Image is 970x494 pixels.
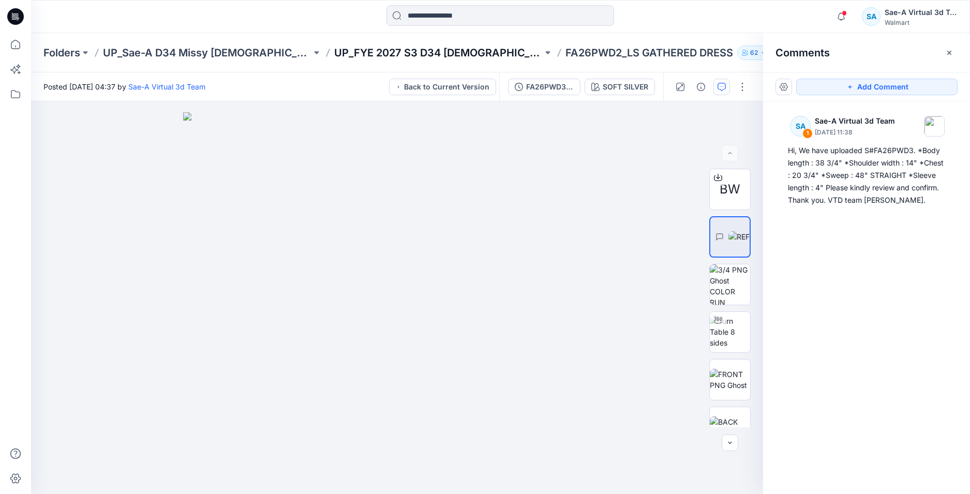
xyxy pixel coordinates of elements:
[885,6,957,19] div: Sae-A Virtual 3d Team
[710,264,750,305] img: 3/4 PNG Ghost COLOR RUN
[603,81,648,93] div: SOFT SILVER
[815,127,895,138] p: [DATE] 11:38
[737,46,771,60] button: 62
[720,180,740,199] span: BW
[508,79,580,95] button: FA26PWD3_SOFT SILVER
[728,231,750,242] img: REF
[585,79,655,95] button: SOFT SILVER
[862,7,881,26] div: SA
[796,79,958,95] button: Add Comment
[334,46,543,60] a: UP_FYE 2027 S3 D34 [DEMOGRAPHIC_DATA] Dresses
[389,79,496,95] button: Back to Current Version
[802,128,813,139] div: 1
[788,144,945,206] div: Hi, We have uploaded S#FA26PWD3. *Body length : 38 3/4" *Shoulder width : 14" *Chest : 20 3/4" *S...
[103,46,311,60] a: UP_Sae-A D34 Missy [DEMOGRAPHIC_DATA] Dresses
[43,46,80,60] a: Folders
[128,82,205,91] a: Sae-A Virtual 3d Team
[710,416,750,438] img: BACK PNG Ghost
[693,79,709,95] button: Details
[750,47,758,58] p: 62
[526,81,574,93] div: FA26PWD3_SOFT SILVER
[43,81,205,92] span: Posted [DATE] 04:37 by
[790,116,811,137] div: SA
[775,47,830,59] h2: Comments
[710,316,750,348] img: Turn Table 8 sides
[885,19,957,26] div: Walmart
[710,369,750,391] img: FRONT PNG Ghost
[183,112,611,494] img: eyJhbGciOiJIUzI1NiIsImtpZCI6IjAiLCJzbHQiOiJzZXMiLCJ0eXAiOiJKV1QifQ.eyJkYXRhIjp7InR5cGUiOiJzdG9yYW...
[815,115,895,127] p: Sae-A Virtual 3d Team
[565,46,733,60] p: FA26PWD2_LS GATHERED DRESS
